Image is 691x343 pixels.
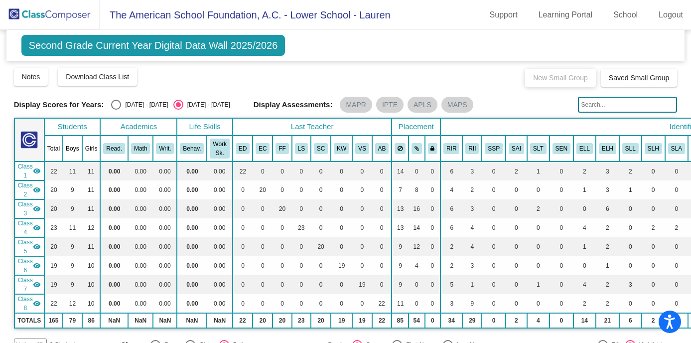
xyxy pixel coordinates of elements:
td: 12 [409,237,425,256]
td: 0 [253,218,273,237]
td: 19 [352,275,372,294]
th: Valeria Sandoval [352,136,372,162]
td: 0 [253,162,273,180]
td: 0 [372,275,392,294]
td: 20 [311,237,331,256]
td: Fernanda Fong - 2C [14,199,44,218]
td: 2 [573,162,596,180]
td: 0 [292,237,311,256]
th: English Language Learner (Low) [573,136,596,162]
input: Search... [578,97,678,113]
button: Math [131,143,150,154]
td: 0 [331,162,352,180]
th: Emma Cranley [253,136,273,162]
button: Download Class List [58,68,137,86]
td: 3 [462,256,482,275]
td: Emma Cranley - 2B [14,180,44,199]
td: 2 [506,162,527,180]
td: 14 [392,162,409,180]
th: Keep away students [392,136,409,162]
button: Notes [14,68,48,86]
td: 0.00 [207,180,232,199]
td: 1 [462,275,482,294]
a: Support [482,7,526,23]
td: 0 [482,199,506,218]
td: 0.00 [128,180,153,199]
td: 11 [82,162,101,180]
td: 9 [392,256,409,275]
mat-icon: visibility [33,186,41,194]
td: 6 [440,199,462,218]
td: 1 [573,180,596,199]
td: 0 [619,218,642,237]
th: Sharon Cannistra [311,136,331,162]
td: 0.00 [100,199,128,218]
td: 0 [311,199,331,218]
td: 0.00 [207,218,232,237]
td: 0 [573,199,596,218]
td: 11 [63,162,82,180]
th: Student Success Plan [482,136,506,162]
th: Life Skills [177,118,232,136]
th: Lisa Stewart [292,136,311,162]
td: 0 [482,162,506,180]
td: 0.00 [207,275,232,294]
td: 16 [409,199,425,218]
td: 0 [253,256,273,275]
th: Girls [82,136,101,162]
td: 13 [392,199,409,218]
td: 0 [331,180,352,199]
button: KW [334,143,349,154]
td: Lisa Stewart - 2D [14,218,44,237]
td: 6 [440,162,462,180]
button: VS [355,143,369,154]
td: 0 [550,162,573,180]
td: Kaylie Woodul - 2F [14,256,44,275]
td: 0 [482,218,506,237]
td: 0 [665,180,688,199]
button: Read. [103,143,125,154]
td: 9 [63,180,82,199]
td: 0.00 [128,256,153,275]
span: Second Grade Current Year Digital Data Wall 2025/2026 [21,35,285,56]
td: Emily Dooling - 2A [14,162,44,180]
th: Keep with students [409,136,425,162]
th: Spanish Language Learner (Advanced) [665,136,688,162]
td: 0.00 [207,199,232,218]
mat-chip: MAPR [340,97,372,113]
td: Valeria Sandoval - 2G [14,275,44,294]
td: 4 [409,256,425,275]
td: 6 [440,218,462,237]
td: 1 [573,237,596,256]
span: Class 1 [18,162,33,180]
td: 0 [352,199,372,218]
td: 0 [550,199,573,218]
th: Emily Dooling [233,136,253,162]
td: 0 [573,256,596,275]
span: Display Scores for Years: [14,100,104,109]
td: 0.00 [153,180,177,199]
th: Alexandra Baker [372,136,392,162]
button: SLT [530,143,547,154]
td: 0.00 [100,237,128,256]
th: Keep with teacher [425,136,441,162]
td: 0 [311,162,331,180]
td: 0.00 [128,237,153,256]
td: 7 [392,180,409,199]
td: 2 [527,199,550,218]
td: 11 [82,199,101,218]
td: 6 [596,199,619,218]
td: 0.00 [128,199,153,218]
span: Saved Small Group [609,74,669,82]
td: 0 [550,218,573,237]
td: 0.00 [100,218,128,237]
td: 11 [63,218,82,237]
td: 0 [642,162,665,180]
td: 1 [527,275,550,294]
button: SEN [553,143,570,154]
th: Services for Academic Inclusion [506,136,527,162]
button: Saved Small Group [601,69,677,87]
mat-icon: visibility [33,224,41,232]
td: 0 [642,180,665,199]
td: 0 [331,199,352,218]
